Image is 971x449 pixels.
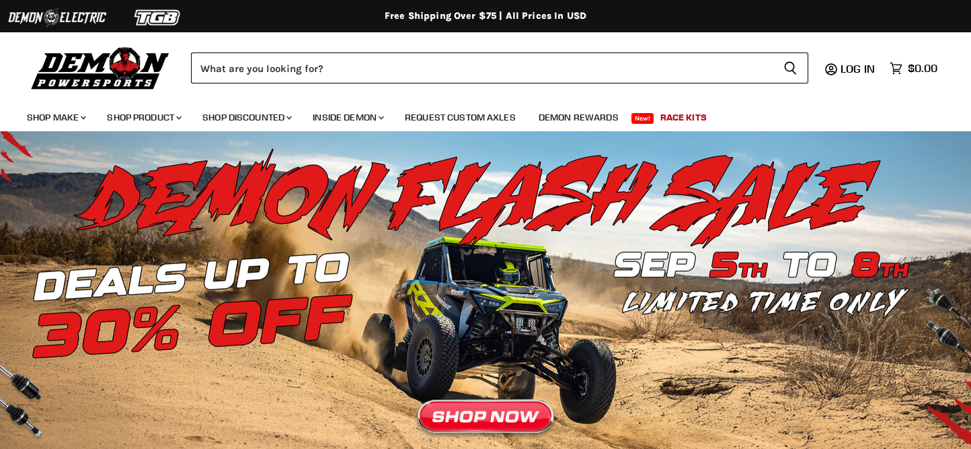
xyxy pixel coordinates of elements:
button: Search [773,53,808,83]
a: Shop Product [97,104,190,131]
span: Log in [841,62,875,75]
a: Shop Discounted [192,104,300,131]
a: Shop Make [17,104,94,131]
a: Inside Demon [303,104,392,131]
ul: Main menu [17,98,934,131]
img: Demon Electric Logo 2 [7,5,108,30]
a: Race Kits [650,104,717,131]
a: Log in [834,63,883,75]
form: Product [191,53,808,83]
span: $0.00 [908,62,937,75]
a: Request Custom Axles [395,104,526,131]
img: Demon Powersports [27,44,174,92]
input: Search [191,53,773,83]
span: New! [631,113,654,124]
img: TGB Logo 2 [108,5,208,30]
a: Demon Rewards [529,104,629,131]
a: $0.00 [883,59,944,78]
